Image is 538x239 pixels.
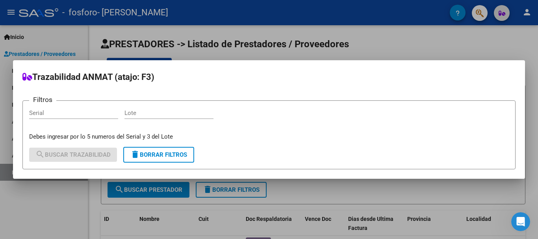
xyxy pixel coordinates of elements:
h2: Trazabilidad ANMAT (atajo: F3) [22,70,516,85]
button: Buscar Trazabilidad [29,148,117,162]
button: Borrar Filtros [123,147,194,163]
span: Borrar Filtros [130,151,187,158]
mat-icon: search [35,150,45,159]
p: Debes ingresar por lo 5 numeros del Serial y 3 del Lote [29,132,509,141]
mat-icon: delete [130,150,140,159]
iframe: Intercom live chat [511,212,530,231]
span: Buscar Trazabilidad [35,151,111,158]
h3: Filtros [29,94,56,105]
